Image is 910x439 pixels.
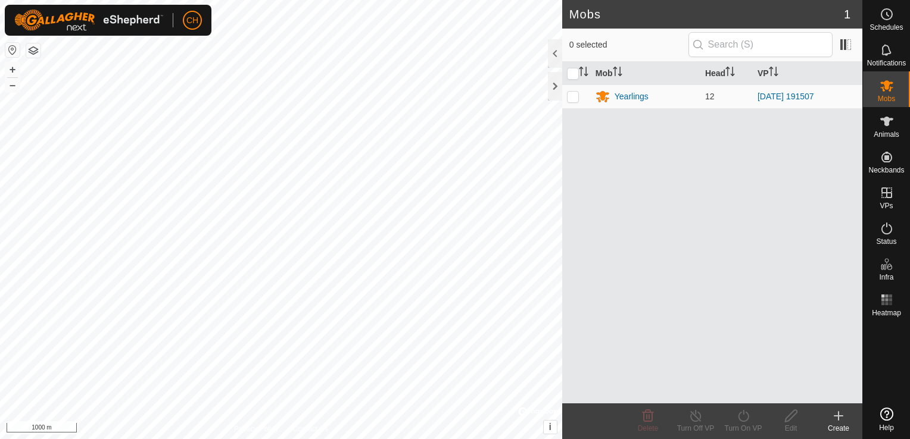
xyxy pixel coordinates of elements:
span: Status [876,238,896,245]
input: Search (S) [688,32,833,57]
div: Edit [767,423,815,434]
p-sorticon: Activate to sort [769,68,778,78]
span: Schedules [870,24,903,31]
button: Reset Map [5,43,20,57]
a: Help [863,403,910,436]
span: CH [186,14,198,27]
th: VP [753,62,862,85]
a: [DATE] 191507 [758,92,814,101]
button: + [5,62,20,77]
button: – [5,78,20,92]
div: Create [815,423,862,434]
a: Contact Us [293,424,328,434]
span: VPs [880,202,893,209]
p-sorticon: Activate to sort [613,68,622,78]
div: Yearlings [615,90,649,103]
th: Mob [591,62,700,85]
button: i [544,421,557,434]
span: Mobs [878,95,895,102]
span: 1 [844,5,850,23]
span: Notifications [867,59,906,67]
th: Head [700,62,753,85]
p-sorticon: Activate to sort [725,68,735,78]
div: Turn On VP [719,423,767,434]
p-sorticon: Activate to sort [579,68,588,78]
span: 12 [705,92,715,101]
span: Heatmap [872,309,901,316]
div: Turn Off VP [672,423,719,434]
img: Gallagher Logo [14,10,163,31]
span: Delete [638,424,659,432]
a: Privacy Policy [234,424,279,434]
span: Animals [874,131,899,138]
h2: Mobs [569,7,844,21]
button: Map Layers [26,43,40,58]
span: i [549,422,551,432]
span: Help [879,424,894,431]
span: Infra [879,274,893,281]
span: 0 selected [569,39,688,51]
span: Neckbands [868,167,904,174]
